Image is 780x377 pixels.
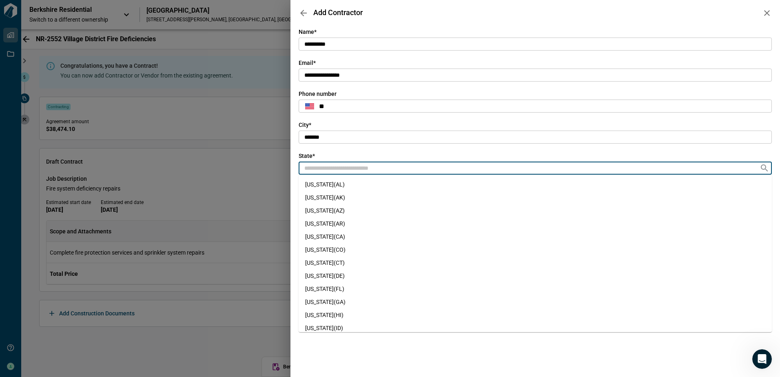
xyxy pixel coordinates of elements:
span: [US_STATE] ( HI ) [305,311,343,319]
span: [US_STATE] ( AZ ) [305,206,345,215]
span: [US_STATE] ( CA ) [305,233,345,241]
span: State * [299,152,315,160]
span: City * [299,121,311,129]
span: Name * [299,28,317,36]
span: [US_STATE] ( GA ) [305,298,346,306]
button: Select country [304,100,316,112]
span: [US_STATE] ( CO ) [305,246,346,254]
span: Email * [299,59,316,67]
span: [US_STATE] ( AK ) [305,193,345,202]
span: [US_STATE] ( DE ) [305,272,345,280]
span: [US_STATE] ( FL ) [305,285,344,293]
span: [US_STATE] ( AR ) [305,220,345,228]
span: Add Contractor [312,8,363,17]
span: [US_STATE] ( AL ) [305,180,345,188]
span: [US_STATE] ( ID ) [305,324,343,332]
iframe: Intercom live chat [752,349,772,369]
span: [US_STATE] ( CT ) [305,259,345,267]
span: Phone number [299,90,337,98]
